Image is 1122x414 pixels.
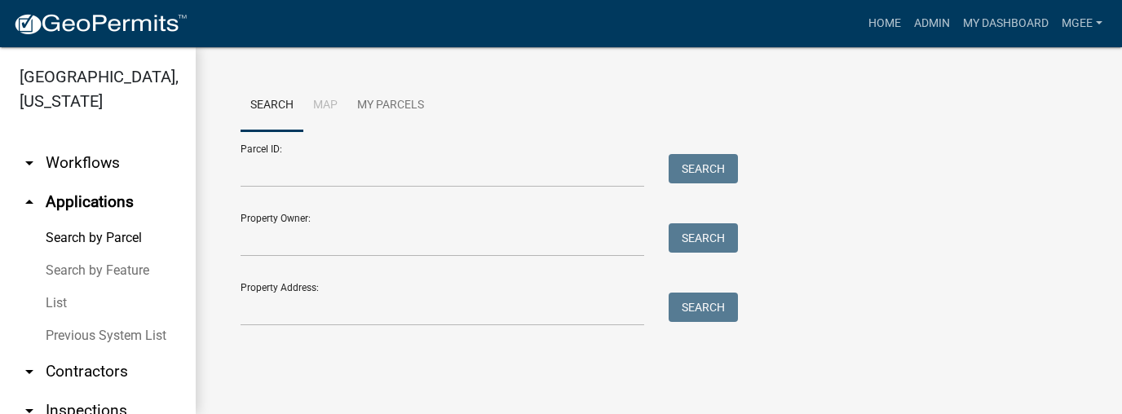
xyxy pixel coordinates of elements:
[1055,8,1109,39] a: mgee
[669,293,738,322] button: Search
[669,154,738,183] button: Search
[241,80,303,132] a: Search
[862,8,908,39] a: Home
[20,362,39,381] i: arrow_drop_down
[20,153,39,173] i: arrow_drop_down
[347,80,434,132] a: My Parcels
[20,192,39,212] i: arrow_drop_up
[908,8,956,39] a: Admin
[956,8,1055,39] a: My Dashboard
[669,223,738,253] button: Search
